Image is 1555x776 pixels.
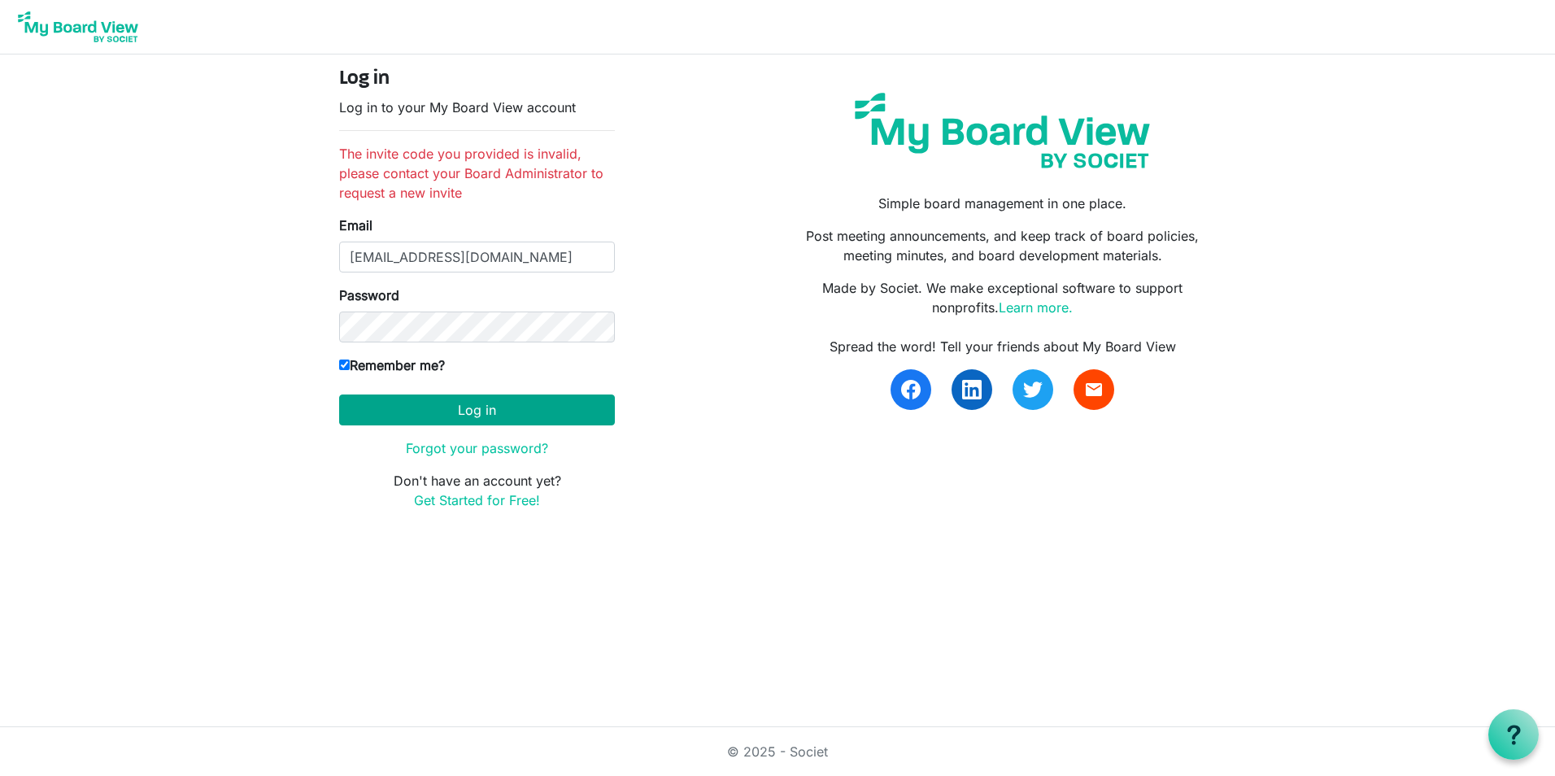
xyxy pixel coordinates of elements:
button: Log in [339,395,615,425]
img: twitter.svg [1023,380,1043,399]
div: Spread the word! Tell your friends about My Board View [790,337,1216,356]
p: Log in to your My Board View account [339,98,615,117]
a: Forgot your password? [406,440,548,456]
li: The invite code you provided is invalid, please contact your Board Administrator to request a new... [339,144,615,203]
a: Get Started for Free! [414,492,540,508]
p: Post meeting announcements, and keep track of board policies, meeting minutes, and board developm... [790,226,1216,265]
img: facebook.svg [901,380,921,399]
h4: Log in [339,68,615,91]
a: © 2025 - Societ [727,743,828,760]
img: my-board-view-societ.svg [843,81,1162,181]
label: Password [339,286,399,305]
img: My Board View Logo [13,7,143,47]
label: Remember me? [339,355,445,375]
span: email [1084,380,1104,399]
img: linkedin.svg [962,380,982,399]
input: Remember me? [339,360,350,370]
label: Email [339,216,372,235]
a: email [1074,369,1114,410]
p: Made by Societ. We make exceptional software to support nonprofits. [790,278,1216,317]
p: Simple board management in one place. [790,194,1216,213]
a: Learn more. [999,299,1073,316]
p: Don't have an account yet? [339,471,615,510]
